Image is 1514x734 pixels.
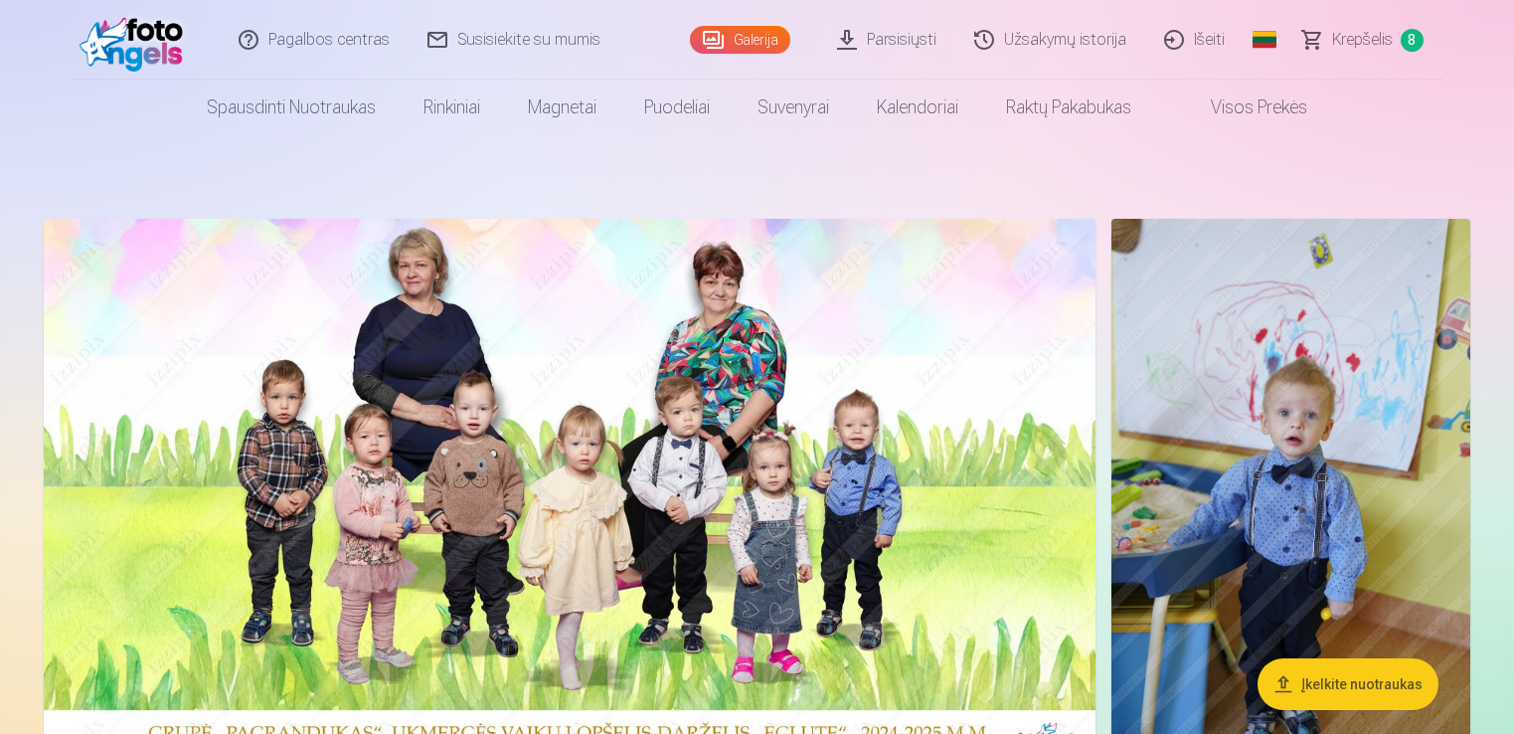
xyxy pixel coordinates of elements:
span: Krepšelis [1332,28,1393,52]
a: Puodeliai [620,80,734,135]
span: 8 [1401,29,1424,52]
a: Rinkiniai [400,80,504,135]
img: /fa5 [80,8,194,72]
a: Kalendoriai [853,80,982,135]
a: Spausdinti nuotraukas [183,80,400,135]
a: Suvenyrai [734,80,853,135]
a: Raktų pakabukas [982,80,1155,135]
a: Galerija [690,26,790,54]
button: Įkelkite nuotraukas [1258,658,1438,710]
a: Visos prekės [1155,80,1331,135]
a: Magnetai [504,80,620,135]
